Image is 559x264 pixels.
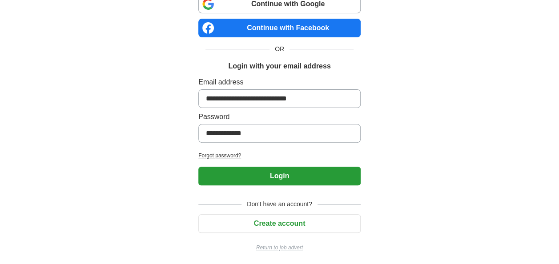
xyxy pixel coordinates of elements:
span: Don't have an account? [241,200,318,209]
span: OR [269,44,290,54]
a: Create account [198,220,361,227]
label: Email address [198,77,361,88]
a: Return to job advert [198,244,361,252]
button: Login [198,167,361,185]
h1: Login with your email address [228,61,330,72]
label: Password [198,112,361,122]
button: Create account [198,214,361,233]
a: Forgot password? [198,152,361,160]
a: Continue with Facebook [198,19,361,37]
